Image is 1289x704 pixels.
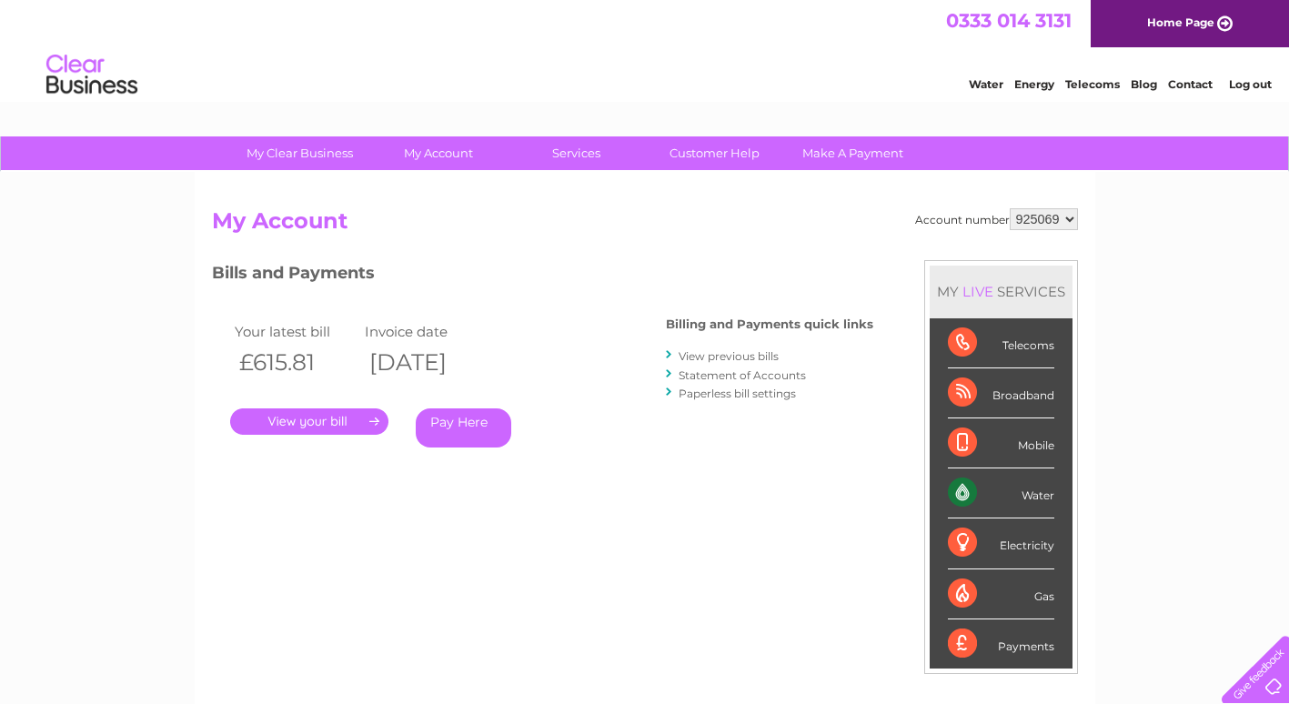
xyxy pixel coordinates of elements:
a: 0333 014 3131 [946,9,1072,32]
div: Electricity [948,518,1054,568]
a: Water [969,77,1003,91]
img: logo.png [45,47,138,103]
div: Mobile [948,418,1054,468]
a: Log out [1229,77,1272,91]
div: Gas [948,569,1054,619]
a: Customer Help [639,136,790,170]
a: Services [501,136,651,170]
td: Your latest bill [230,319,361,344]
a: Pay Here [416,408,511,448]
div: LIVE [959,283,997,300]
a: Energy [1014,77,1054,91]
a: Make A Payment [778,136,928,170]
h2: My Account [212,208,1078,243]
div: Payments [948,619,1054,669]
a: Statement of Accounts [679,368,806,382]
a: Blog [1131,77,1157,91]
a: My Clear Business [225,136,375,170]
div: Water [948,468,1054,518]
a: . [230,408,388,435]
div: Account number [915,208,1078,230]
a: Contact [1168,77,1213,91]
th: £615.81 [230,344,361,381]
a: Paperless bill settings [679,387,796,400]
a: My Account [363,136,513,170]
div: Clear Business is a trading name of Verastar Limited (registered in [GEOGRAPHIC_DATA] No. 3667643... [216,10,1075,88]
a: View previous bills [679,349,779,363]
div: Broadband [948,368,1054,418]
h3: Bills and Payments [212,260,873,292]
div: Telecoms [948,318,1054,368]
a: Telecoms [1065,77,1120,91]
h4: Billing and Payments quick links [666,317,873,331]
th: [DATE] [360,344,491,381]
td: Invoice date [360,319,491,344]
div: MY SERVICES [930,266,1072,317]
